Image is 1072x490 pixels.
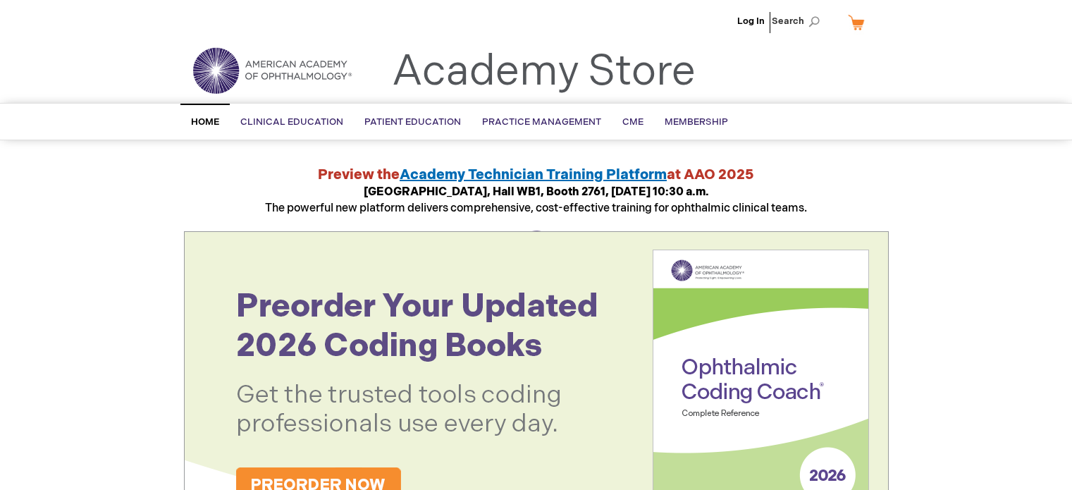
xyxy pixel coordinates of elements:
[482,116,601,128] span: Practice Management
[191,116,219,128] span: Home
[400,166,667,183] a: Academy Technician Training Platform
[665,116,728,128] span: Membership
[240,116,343,128] span: Clinical Education
[364,116,461,128] span: Patient Education
[392,47,696,97] a: Academy Store
[772,7,825,35] span: Search
[737,16,765,27] a: Log In
[265,185,807,215] span: The powerful new platform delivers comprehensive, cost-effective training for ophthalmic clinical...
[364,185,709,199] strong: [GEOGRAPHIC_DATA], Hall WB1, Booth 2761, [DATE] 10:30 a.m.
[318,166,754,183] strong: Preview the at AAO 2025
[622,116,643,128] span: CME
